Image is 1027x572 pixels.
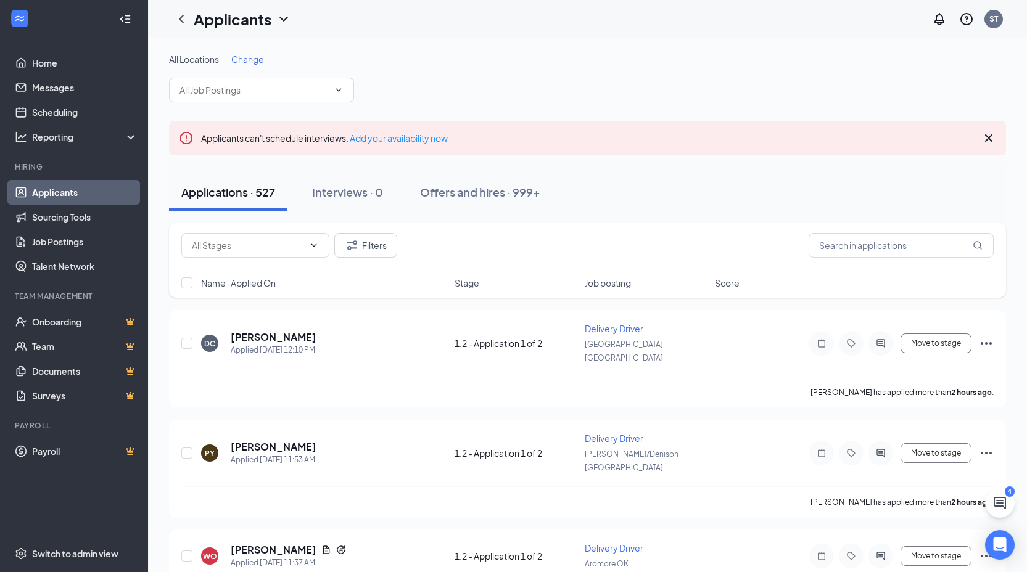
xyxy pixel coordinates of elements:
[345,238,360,253] svg: Filter
[979,446,994,460] svg: Ellipses
[169,54,219,65] span: All Locations
[932,12,947,27] svg: Notifications
[951,497,992,507] b: 2 hours ago
[32,383,138,408] a: SurveysCrown
[455,447,577,459] div: 1.2 - Application 1 of 2
[194,9,271,30] h1: Applicants
[585,323,643,334] span: Delivery Driver
[844,338,859,348] svg: Tag
[32,309,138,334] a: OnboardingCrown
[585,277,631,289] span: Job posting
[814,448,829,458] svg: Note
[810,387,994,398] p: [PERSON_NAME] has applied more than .
[231,454,316,466] div: Applied [DATE] 11:53 AM
[981,131,996,145] svg: Cross
[992,496,1007,510] svg: ChatActive
[204,338,215,349] div: DC
[814,338,829,348] svg: Note
[32,51,138,75] a: Home
[585,559,629,568] span: Ardmore OK
[873,551,888,561] svg: ActiveChat
[809,233,994,258] input: Search in applications
[32,229,138,254] a: Job Postings
[585,542,643,554] span: Delivery Driver
[1005,486,1015,497] div: 4
[276,12,291,27] svg: ChevronDown
[15,291,135,301] div: Team Management
[873,338,888,348] svg: ActiveChat
[814,551,829,561] svg: Note
[973,240,983,250] svg: MagnifyingGlass
[231,330,316,344] h5: [PERSON_NAME]
[455,337,577,349] div: 1.2 - Application 1 of 2
[15,131,27,143] svg: Analysis
[985,488,1015,518] button: ChatActive
[985,530,1015,560] div: Open Intercom Messenger
[179,83,329,97] input: All Job Postings
[585,340,663,362] span: [GEOGRAPHIC_DATA] [GEOGRAPHIC_DATA]
[979,549,994,563] svg: Ellipses
[231,543,316,557] h5: [PERSON_NAME]
[901,333,971,353] button: Move to stage
[455,277,479,289] span: Stage
[350,133,448,144] a: Add your availability now
[119,13,131,25] svg: Collapse
[181,184,275,200] div: Applications · 527
[179,131,194,145] svg: Error
[32,439,138,464] a: PayrollCrown
[312,184,383,200] div: Interviews · 0
[309,240,319,250] svg: ChevronDown
[32,334,138,359] a: TeamCrown
[585,449,678,472] span: [PERSON_NAME]/Denison [GEOGRAPHIC_DATA]
[420,184,540,200] div: Offers and hires · 999+
[336,545,346,555] svg: Reapply
[32,131,138,143] div: Reporting
[201,277,276,289] span: Name · Applied On
[32,180,138,205] a: Applicants
[15,420,135,431] div: Payroll
[32,547,118,560] div: Switch to admin view
[231,54,264,65] span: Change
[585,433,643,444] span: Delivery Driver
[15,547,27,560] svg: Settings
[844,551,859,561] svg: Tag
[32,359,138,383] a: DocumentsCrown
[32,254,138,279] a: Talent Network
[203,551,217,562] div: WO
[14,12,26,25] svg: WorkstreamLogo
[231,344,316,356] div: Applied [DATE] 12:10 PM
[901,443,971,463] button: Move to stage
[205,448,215,459] div: PY
[715,277,740,289] span: Score
[32,100,138,125] a: Scheduling
[334,85,344,95] svg: ChevronDown
[174,12,189,27] svg: ChevronLeft
[901,546,971,566] button: Move to stage
[959,12,974,27] svg: QuestionInfo
[810,497,994,507] p: [PERSON_NAME] has applied more than .
[192,239,304,252] input: All Stages
[844,448,859,458] svg: Tag
[32,205,138,229] a: Sourcing Tools
[15,161,135,172] div: Hiring
[989,14,998,24] div: ST
[231,440,316,454] h5: [PERSON_NAME]
[231,557,346,569] div: Applied [DATE] 11:37 AM
[951,388,992,397] b: 2 hours ago
[201,133,448,144] span: Applicants can't schedule interviews.
[321,545,331,555] svg: Document
[32,75,138,100] a: Messages
[334,233,397,258] button: Filter Filters
[455,550,577,562] div: 1.2 - Application 1 of 2
[873,448,888,458] svg: ActiveChat
[979,336,994,351] svg: Ellipses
